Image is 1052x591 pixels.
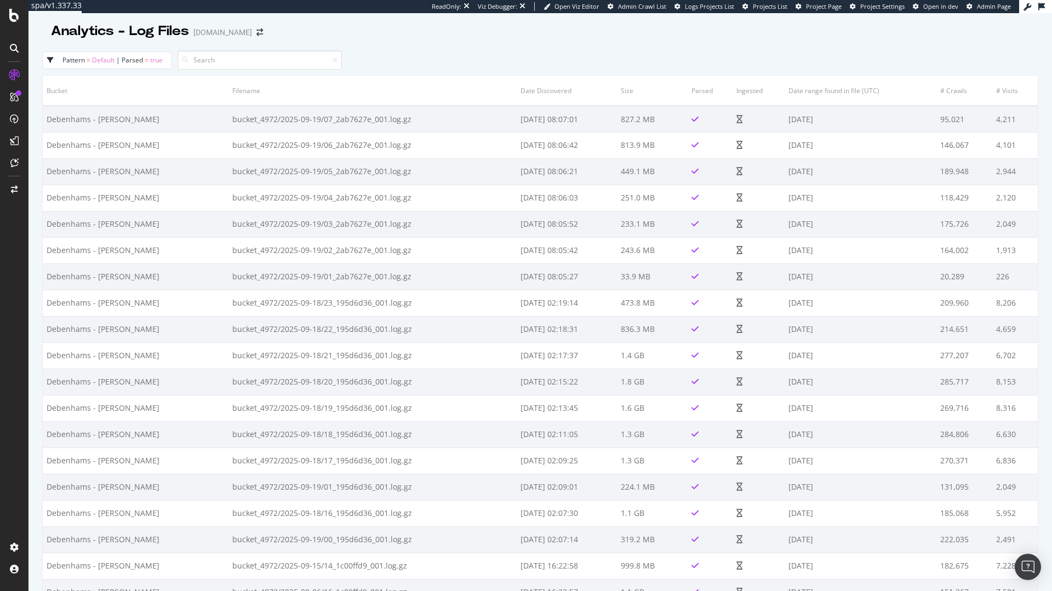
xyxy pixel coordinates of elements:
[517,158,617,185] td: [DATE] 08:06:21
[617,553,688,579] td: 999.8 MB
[85,55,92,65] span: =
[785,421,936,447] td: [DATE]
[617,316,688,342] td: 836.3 MB
[674,2,734,11] a: Logs Projects List
[785,500,936,526] td: [DATE]
[43,526,228,553] td: Debenhams - [PERSON_NAME]
[617,342,688,369] td: 1.4 GB
[143,55,150,65] span: =
[977,2,1011,10] span: Admin Page
[478,2,517,11] div: Viz Debugger:
[617,263,688,290] td: 33.9 MB
[228,132,517,158] td: bucket_4972/2025-09-19/06_2ab7627e_001.log.gz
[43,158,228,185] td: Debenhams - [PERSON_NAME]
[992,290,1038,316] td: 8,206
[617,474,688,500] td: 224.1 MB
[517,76,617,106] th: Date Discovered
[228,263,517,290] td: bucket_4972/2025-09-19/01_2ab7627e_001.log.gz
[193,27,252,38] div: [DOMAIN_NAME]
[617,185,688,211] td: 251.0 MB
[150,55,163,65] span: true
[785,106,936,132] td: [DATE]
[617,290,688,316] td: 473.8 MB
[228,369,517,395] td: bucket_4972/2025-09-18/20_195d6d36_001.log.gz
[92,55,115,65] span: Default
[936,132,992,158] td: 146,067
[992,106,1038,132] td: 4,211
[923,2,958,10] span: Open in dev
[517,316,617,342] td: [DATE] 02:18:31
[936,185,992,211] td: 118,429
[228,237,517,263] td: bucket_4972/2025-09-19/02_2ab7627e_001.log.gz
[228,474,517,500] td: bucket_4972/2025-09-19/01_195d6d36_001.log.gz
[432,2,461,11] div: ReadOnly:
[936,106,992,132] td: 95,021
[43,132,228,158] td: Debenhams - [PERSON_NAME]
[688,76,733,106] th: Parsed
[785,447,936,474] td: [DATE]
[617,526,688,553] td: 319.2 MB
[43,76,228,106] th: Bucket
[936,500,992,526] td: 185,068
[992,421,1038,447] td: 6,630
[850,2,905,11] a: Project Settings
[617,500,688,526] td: 1.1 GB
[517,106,617,132] td: [DATE] 08:07:01
[43,185,228,211] td: Debenhams - [PERSON_NAME]
[936,369,992,395] td: 285,717
[517,185,617,211] td: [DATE] 08:06:03
[228,76,517,106] th: Filename
[936,553,992,579] td: 182,675
[554,2,599,10] span: Open Viz Editor
[785,526,936,553] td: [DATE]
[544,2,599,11] a: Open Viz Editor
[936,237,992,263] td: 164,002
[992,316,1038,342] td: 4,659
[43,447,228,474] td: Debenhams - [PERSON_NAME]
[733,76,785,106] th: Ingested
[517,132,617,158] td: [DATE] 08:06:42
[122,55,143,65] span: parsed
[785,158,936,185] td: [DATE]
[992,76,1038,106] th: # Visits
[785,369,936,395] td: [DATE]
[992,526,1038,553] td: 2,491
[992,500,1038,526] td: 5,952
[618,2,666,10] span: Admin Crawl List
[785,474,936,500] td: [DATE]
[617,158,688,185] td: 449.1 MB
[517,263,617,290] td: [DATE] 08:05:27
[42,51,172,69] button: pattern = Defaultparsed = true
[43,553,228,579] td: Debenhams - [PERSON_NAME]
[43,342,228,369] td: Debenhams - [PERSON_NAME]
[43,263,228,290] td: Debenhams - [PERSON_NAME]
[936,290,992,316] td: 209,960
[43,290,228,316] td: Debenhams - [PERSON_NAME]
[43,500,228,526] td: Debenhams - [PERSON_NAME]
[517,526,617,553] td: [DATE] 02:07:14
[936,316,992,342] td: 214,651
[62,55,85,65] span: pattern
[617,237,688,263] td: 243.6 MB
[685,2,734,10] span: Logs Projects List
[228,316,517,342] td: bucket_4972/2025-09-18/22_195d6d36_001.log.gz
[992,342,1038,369] td: 6,702
[992,185,1038,211] td: 2,120
[936,421,992,447] td: 284,806
[43,106,228,132] td: Debenhams - [PERSON_NAME]
[517,369,617,395] td: [DATE] 02:15:22
[860,2,905,10] span: Project Settings
[967,2,1011,11] a: Admin Page
[517,500,617,526] td: [DATE] 02:07:30
[992,369,1038,395] td: 8,153
[43,474,228,500] td: Debenhams - [PERSON_NAME]
[992,211,1038,237] td: 2,049
[936,76,992,106] th: # Crawls
[517,447,617,474] td: [DATE] 02:09:25
[913,2,958,11] a: Open in dev
[228,421,517,447] td: bucket_4972/2025-09-18/18_195d6d36_001.log.gz
[992,447,1038,474] td: 6,836
[228,158,517,185] td: bucket_4972/2025-09-19/05_2ab7627e_001.log.gz
[43,421,228,447] td: Debenhams - [PERSON_NAME]
[228,185,517,211] td: bucket_4972/2025-09-19/04_2ab7627e_001.log.gz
